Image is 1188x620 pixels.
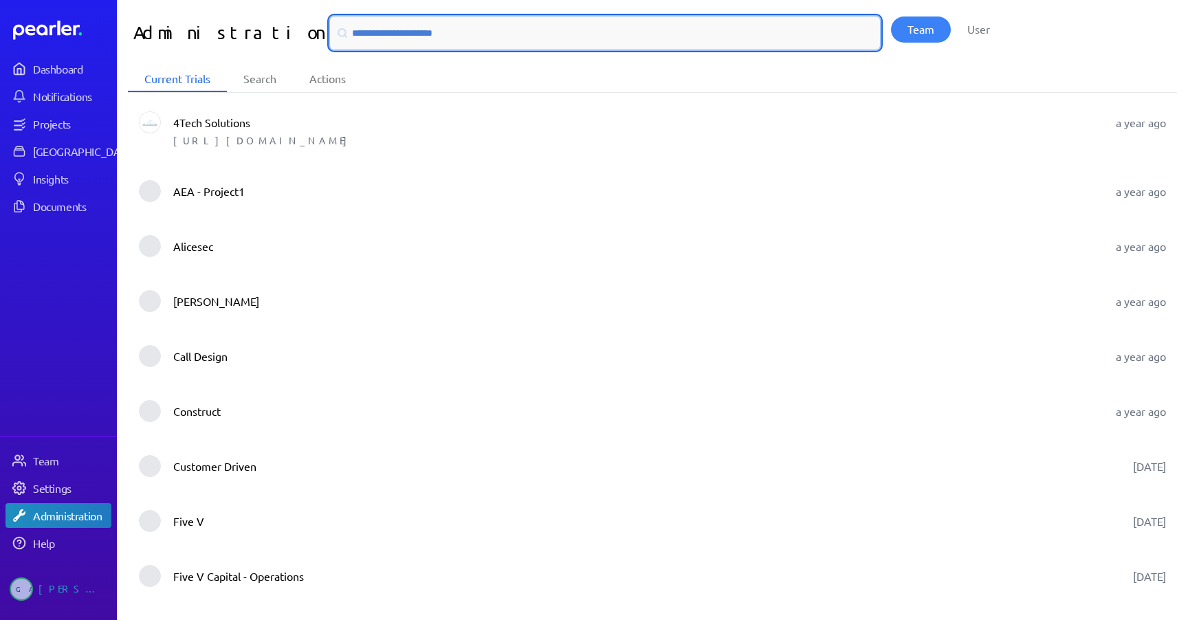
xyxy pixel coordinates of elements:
[173,235,664,257] div: Alicesec
[173,565,664,587] div: Five V Capital - Operations
[5,194,111,219] a: Documents
[293,66,362,92] li: Actions
[173,133,664,147] div: [URL][DOMAIN_NAME]
[33,172,110,186] div: Insights
[5,84,111,109] a: Notifications
[13,21,111,40] a: Dashboard
[133,16,324,49] h1: Administration
[173,455,664,477] div: Customer Driven
[33,199,110,213] div: Documents
[173,290,664,312] div: [PERSON_NAME]
[675,400,1166,422] div: a year ago
[5,56,111,81] a: Dashboard
[128,66,227,92] li: Current Trials
[33,481,110,495] div: Settings
[675,180,1166,202] div: a year ago
[10,577,33,601] span: Robin Garnham Admin Account
[675,290,1166,312] div: a year ago
[5,572,111,606] a: RGAA[PERSON_NAME] Admin Account
[33,144,135,158] div: [GEOGRAPHIC_DATA]
[5,166,111,191] a: Insights
[675,111,1166,147] div: a year ago
[5,448,111,473] a: Team
[33,62,110,76] div: Dashboard
[33,454,110,467] div: Team
[891,16,951,43] li: Team
[173,345,664,367] div: Call Design
[227,66,293,92] li: Search
[5,139,111,164] a: [GEOGRAPHIC_DATA]
[675,455,1166,477] div: [DATE]
[675,345,1166,367] div: a year ago
[675,235,1166,257] div: a year ago
[951,16,1006,43] li: User
[33,117,110,131] div: Projects
[38,577,107,601] div: [PERSON_NAME] Admin Account
[173,400,664,422] div: Construct
[33,536,110,550] div: Help
[173,111,664,133] div: 4Tech Solutions
[33,509,110,522] div: Administration
[173,510,664,532] div: Five V
[173,180,664,202] div: AEA - Project1
[140,112,160,133] img: b8108ec8-dcee-4646-b737-e3694588f04d-4tech%20logo.gif
[5,531,111,555] a: Help
[33,89,110,103] div: Notifications
[5,476,111,500] a: Settings
[5,503,111,528] a: Administration
[5,111,111,136] a: Projects
[675,565,1166,587] div: [DATE]
[675,510,1166,532] div: [DATE]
